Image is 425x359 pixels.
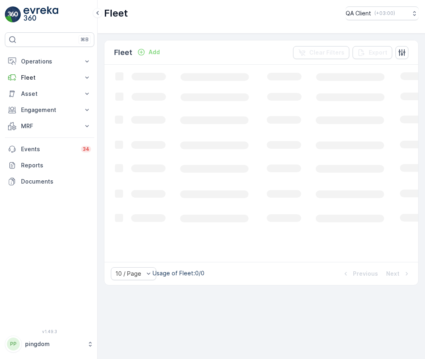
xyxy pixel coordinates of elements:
[386,270,399,278] p: Next
[374,10,395,17] p: ( +03:00 )
[21,122,78,130] p: MRF
[21,74,78,82] p: Fleet
[21,90,78,98] p: Asset
[346,9,371,17] p: QA Client
[134,47,163,57] button: Add
[385,269,412,279] button: Next
[5,53,94,70] button: Operations
[25,340,83,348] p: pingdom
[5,141,94,157] a: Events34
[5,173,94,190] a: Documents
[309,49,344,57] p: Clear Filters
[81,36,89,43] p: ⌘B
[7,338,20,351] div: PP
[5,102,94,118] button: Engagement
[114,47,132,58] p: Fleet
[369,49,387,57] p: Export
[5,6,21,23] img: logo
[341,269,379,279] button: Previous
[153,269,204,277] p: Usage of Fleet : 0/0
[5,70,94,86] button: Fleet
[83,146,89,152] p: 34
[5,118,94,134] button: MRF
[21,145,76,153] p: Events
[346,6,419,20] button: QA Client(+03:00)
[21,57,78,65] p: Operations
[5,86,94,102] button: Asset
[5,336,94,353] button: PPpingdom
[104,7,128,20] p: Fleet
[353,46,392,59] button: Export
[23,6,58,23] img: logo_light-DOdMpM7g.png
[353,270,378,278] p: Previous
[5,329,94,334] span: v 1.49.3
[149,48,160,56] p: Add
[293,46,349,59] button: Clear Filters
[21,177,91,186] p: Documents
[21,161,91,169] p: Reports
[5,157,94,173] a: Reports
[21,106,78,114] p: Engagement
